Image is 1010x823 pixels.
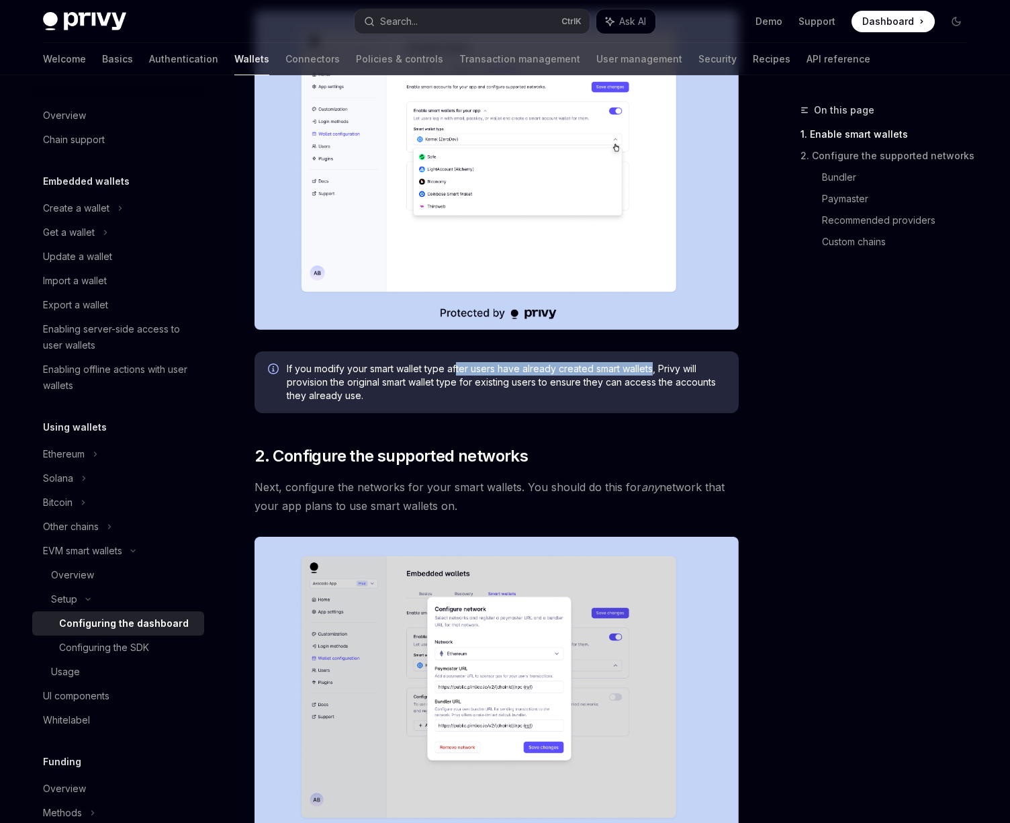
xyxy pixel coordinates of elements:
a: Configuring the dashboard [32,611,204,636]
div: Configuring the SDK [59,640,149,656]
a: Import a wallet [32,269,204,293]
div: Overview [51,567,94,583]
h5: Using wallets [43,419,107,435]
div: Configuring the dashboard [59,615,189,632]
a: 1. Enable smart wallets [800,124,978,145]
div: Export a wallet [43,297,108,313]
a: Welcome [43,43,86,75]
a: Bundler [822,167,978,188]
a: Chain support [32,128,204,152]
a: Recommended providers [822,210,978,231]
div: Ethereum [43,446,85,462]
a: Usage [32,660,204,684]
div: Overview [43,781,86,797]
span: If you modify your smart wallet type after users have already created smart wallets, Privy will p... [287,362,725,402]
span: Next, configure the networks for your smart wallets. You should do this for network that your app... [255,478,739,515]
a: Custom chains [822,231,978,253]
div: Whitelabel [43,712,90,728]
div: Setup [51,591,77,607]
a: Update a wallet [32,245,204,269]
svg: Info [268,363,281,377]
button: Ask AI [596,9,655,34]
div: Other chains [43,519,99,535]
a: Enabling server-side access to user wallets [32,317,204,357]
div: Overview [43,107,86,124]
a: Policies & controls [356,43,443,75]
div: Solana [43,470,73,486]
a: Recipes [753,43,790,75]
a: Enabling offline actions with user wallets [32,357,204,398]
a: Basics [102,43,133,75]
div: Methods [43,805,82,821]
div: Enabling server-side access to user wallets [43,321,196,353]
div: EVM smart wallets [43,543,122,559]
a: Wallets [234,43,269,75]
div: Import a wallet [43,273,107,289]
a: Overview [32,103,204,128]
div: Create a wallet [43,200,109,216]
span: Ask AI [619,15,646,28]
div: Chain support [43,132,105,148]
div: Bitcoin [43,494,73,511]
a: User management [596,43,682,75]
a: 2. Configure the supported networks [800,145,978,167]
button: Toggle dark mode [946,11,967,32]
a: Authentication [149,43,218,75]
a: Whitelabel [32,708,204,732]
img: Sample enable smart wallets [255,11,739,330]
div: Search... [380,13,418,30]
a: Security [698,43,737,75]
a: Overview [32,777,204,801]
span: Dashboard [862,15,914,28]
em: any [641,480,659,494]
a: Support [798,15,835,28]
span: On this page [814,102,874,118]
a: Connectors [285,43,340,75]
div: Usage [51,664,80,680]
div: Enabling offline actions with user wallets [43,361,196,394]
span: 2. Configure the supported networks [255,445,528,467]
a: Configuring the SDK [32,636,204,660]
a: Export a wallet [32,293,204,317]
a: API reference [807,43,870,75]
button: Search...CtrlK [355,9,590,34]
a: Demo [755,15,782,28]
div: UI components [43,688,109,704]
img: dark logo [43,12,126,31]
div: Update a wallet [43,249,112,265]
a: Dashboard [852,11,935,32]
div: Get a wallet [43,224,95,241]
a: Overview [32,563,204,587]
a: Paymaster [822,188,978,210]
h5: Funding [43,754,81,770]
h5: Embedded wallets [43,173,130,189]
a: UI components [32,684,204,708]
span: Ctrl K [561,16,582,27]
a: Transaction management [459,43,580,75]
